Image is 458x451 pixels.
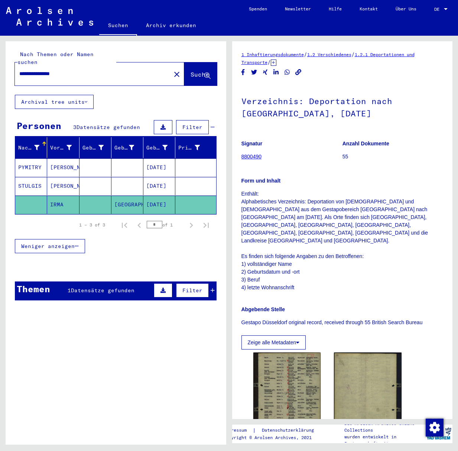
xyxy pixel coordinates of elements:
span: Filter [182,287,202,294]
p: Gestapo Düsseldorf original record, received through 55 British Search Bureau [241,319,444,326]
mat-icon: close [172,70,181,79]
div: Vorname [50,142,81,154]
a: 8800490 [241,154,262,160]
mat-cell: STULGIS [15,177,47,195]
button: Next page [184,218,199,232]
p: wurden entwickelt in Partnerschaft mit [344,434,425,447]
div: Geburt‏ [114,144,134,152]
div: Geburtsname [82,142,113,154]
span: Datensätze gefunden [71,287,134,294]
div: | [223,426,323,434]
span: Filter [182,124,202,131]
mat-cell: [PERSON_NAME] [47,177,79,195]
p: Die Arolsen Archives Online-Collections [344,420,425,434]
div: of 1 [147,221,184,228]
h1: Verzeichnis: Deportation nach [GEOGRAPHIC_DATA], [DATE] [241,84,444,129]
button: Filter [176,283,209,297]
button: First page [117,218,132,232]
button: Share on Twitter [250,68,258,77]
b: Anzahl Dokumente [342,141,389,146]
button: Archival tree units [15,95,94,109]
p: Enthält: Alphabetisches Verzeichnis: Deportation von [DEMOGRAPHIC_DATA] und [DEMOGRAPHIC_DATA] au... [241,190,444,291]
img: 002.jpg [334,352,402,442]
a: Suchen [99,16,137,36]
a: Impressum [223,426,253,434]
button: Previous page [132,218,147,232]
b: Form und Inhalt [241,178,281,184]
a: 1.2 Verschiedenes [307,52,351,57]
div: Nachname [18,142,49,154]
mat-cell: [DATE] [143,177,175,195]
mat-cell: [DATE] [143,158,175,177]
a: Datenschutzerklärung [256,426,323,434]
p: 55 [342,153,443,161]
div: 1 – 3 of 3 [79,222,105,228]
img: Arolsen_neg.svg [6,7,93,26]
p: Copyright © Arolsen Archives, 2021 [223,434,323,441]
button: Zeige alle Metadaten [241,335,306,349]
button: Share on Xing [262,68,269,77]
div: Prisoner # [178,142,209,154]
button: Share on Facebook [239,68,247,77]
button: Filter [176,120,209,134]
div: Themen [17,282,50,296]
div: Vorname [50,144,71,152]
span: Weniger anzeigen [21,243,75,249]
mat-header-cell: Geburtsname [79,137,111,158]
div: Geburt‏ [114,142,143,154]
button: Last page [199,218,214,232]
mat-header-cell: Vorname [47,137,79,158]
mat-header-cell: Geburt‏ [111,137,143,158]
b: Signatur [241,141,263,146]
div: Geburtsdatum [146,144,168,152]
span: / [351,51,355,58]
mat-header-cell: Geburtsdatum [143,137,175,158]
button: Suche [184,62,217,86]
div: Nachname [18,144,39,152]
a: 1 Inhaftierungsdokumente [241,52,304,57]
button: Clear [169,67,184,81]
button: Share on LinkedIn [272,68,280,77]
mat-label: Nach Themen oder Namen suchen [17,51,94,65]
button: Share on WhatsApp [283,68,291,77]
span: 1 [68,287,71,294]
span: / [267,59,271,65]
div: Geburtsdatum [146,142,177,154]
span: Suche [191,71,209,78]
div: Prisoner # [178,144,199,152]
mat-cell: [DATE] [143,196,175,214]
img: Zustimmung ändern [426,419,444,436]
mat-cell: IRMA [47,196,79,214]
div: Personen [17,119,61,132]
mat-header-cell: Prisoner # [175,137,216,158]
img: 001.jpg [253,352,321,442]
a: Archiv erkunden [137,16,205,34]
img: yv_logo.png [425,424,453,443]
mat-cell: [GEOGRAPHIC_DATA] [111,196,143,214]
span: / [304,51,307,58]
span: DE [434,7,442,12]
span: Datensätze gefunden [77,124,140,131]
b: Abgebende Stelle [241,306,285,312]
mat-cell: [PERSON_NAME] [47,158,79,177]
mat-header-cell: Nachname [15,137,47,158]
span: 3 [73,124,77,131]
button: Copy link [295,68,302,77]
mat-cell: PYMITRY [15,158,47,177]
div: Geburtsname [82,144,104,152]
button: Weniger anzeigen [15,239,85,253]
